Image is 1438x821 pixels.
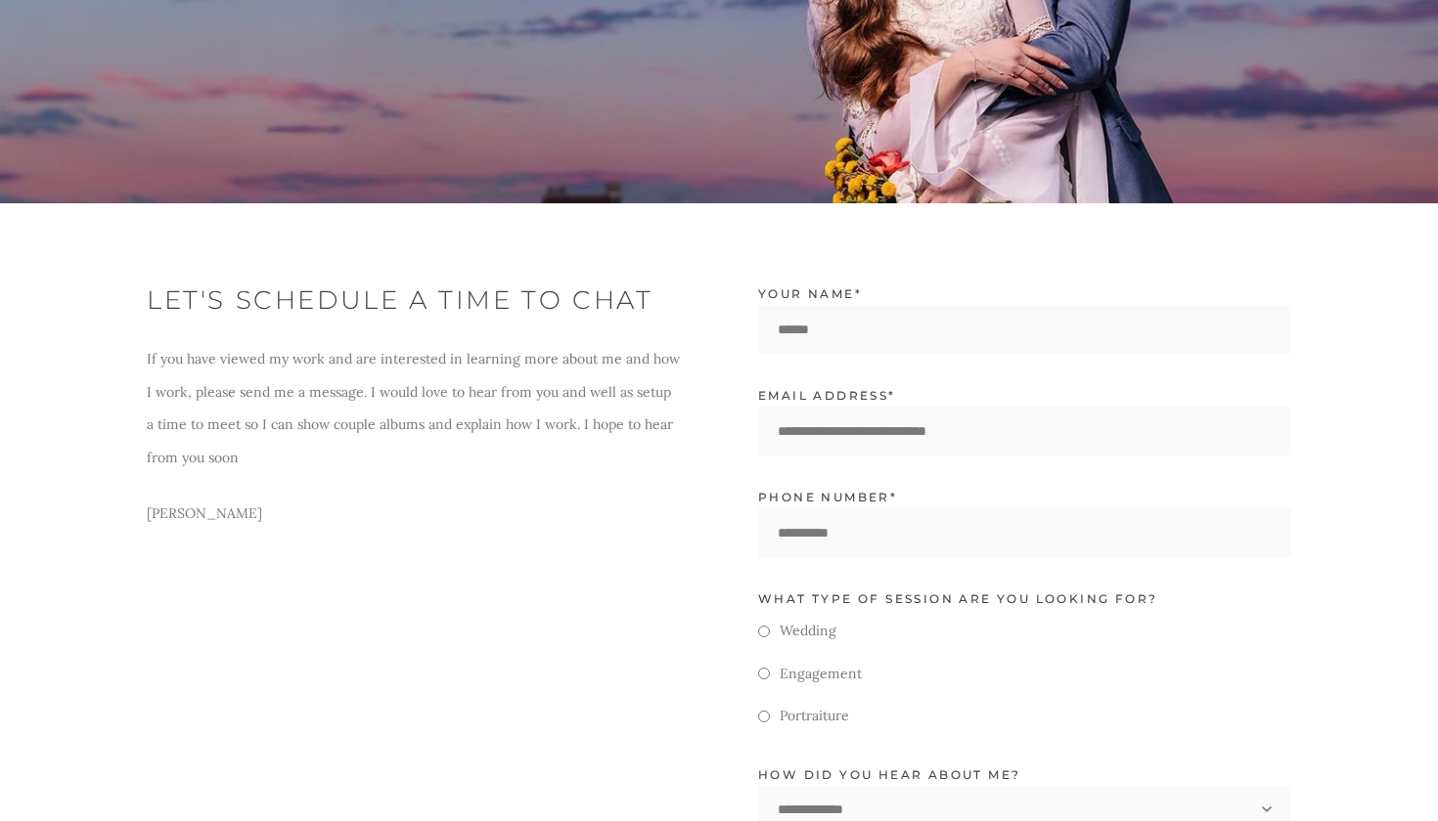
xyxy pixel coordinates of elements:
label: How did you hear about me? [758,766,1020,784]
label: Portraiture [780,700,849,733]
label: What type of session are you looking for? [758,590,1157,608]
label: Email address [758,387,896,405]
p: [PERSON_NAME] [147,497,680,531]
h2: Let's schedule a time to chat [147,281,680,320]
p: If you have viewed my work and are interested in learning more about me and how I work, please se... [147,343,680,474]
label: Engagement [780,658,862,691]
label: phone number [758,489,897,506]
label: Wedding [780,615,836,648]
label: Your name [758,285,862,303]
